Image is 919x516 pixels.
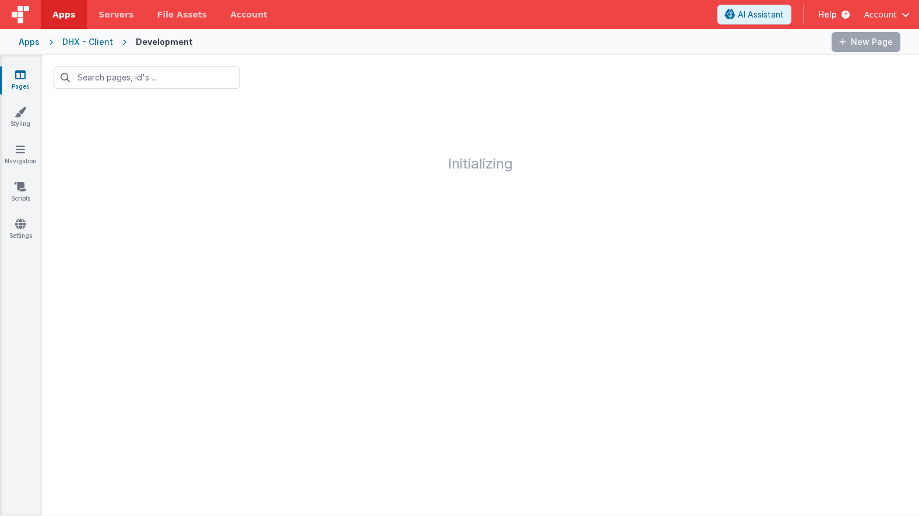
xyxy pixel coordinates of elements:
span: AI Assistant [738,9,784,20]
span: Account [864,9,897,20]
div: DHX - Client [62,36,113,48]
span: Apps [52,9,75,20]
button: AI Assistant [717,5,791,24]
span: File Assets [157,9,207,20]
span: Servers [98,9,133,20]
h1: Initializing [42,100,919,171]
input: Search pages, id's ... [54,66,240,89]
button: Account [864,9,910,20]
button: New Page [832,32,900,52]
span: Help [818,9,837,20]
div: Apps [19,36,40,48]
div: Development [136,36,193,48]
